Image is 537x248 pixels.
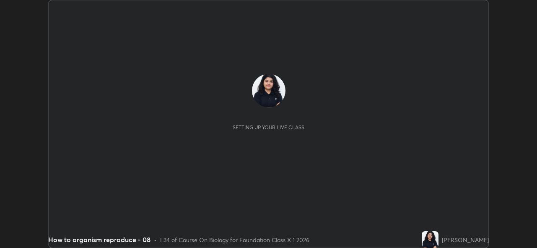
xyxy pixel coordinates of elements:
[233,124,304,131] div: Setting up your live class
[48,235,150,245] div: How to organism reproduce - 08
[160,235,309,244] div: L34 of Course On Biology for Foundation Class X 1 2026
[252,74,285,107] img: d65cdba0ac1c438fb9f388b0b8c38f09.jpg
[422,231,438,248] img: d65cdba0ac1c438fb9f388b0b8c38f09.jpg
[154,235,157,244] div: •
[442,235,489,244] div: [PERSON_NAME]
